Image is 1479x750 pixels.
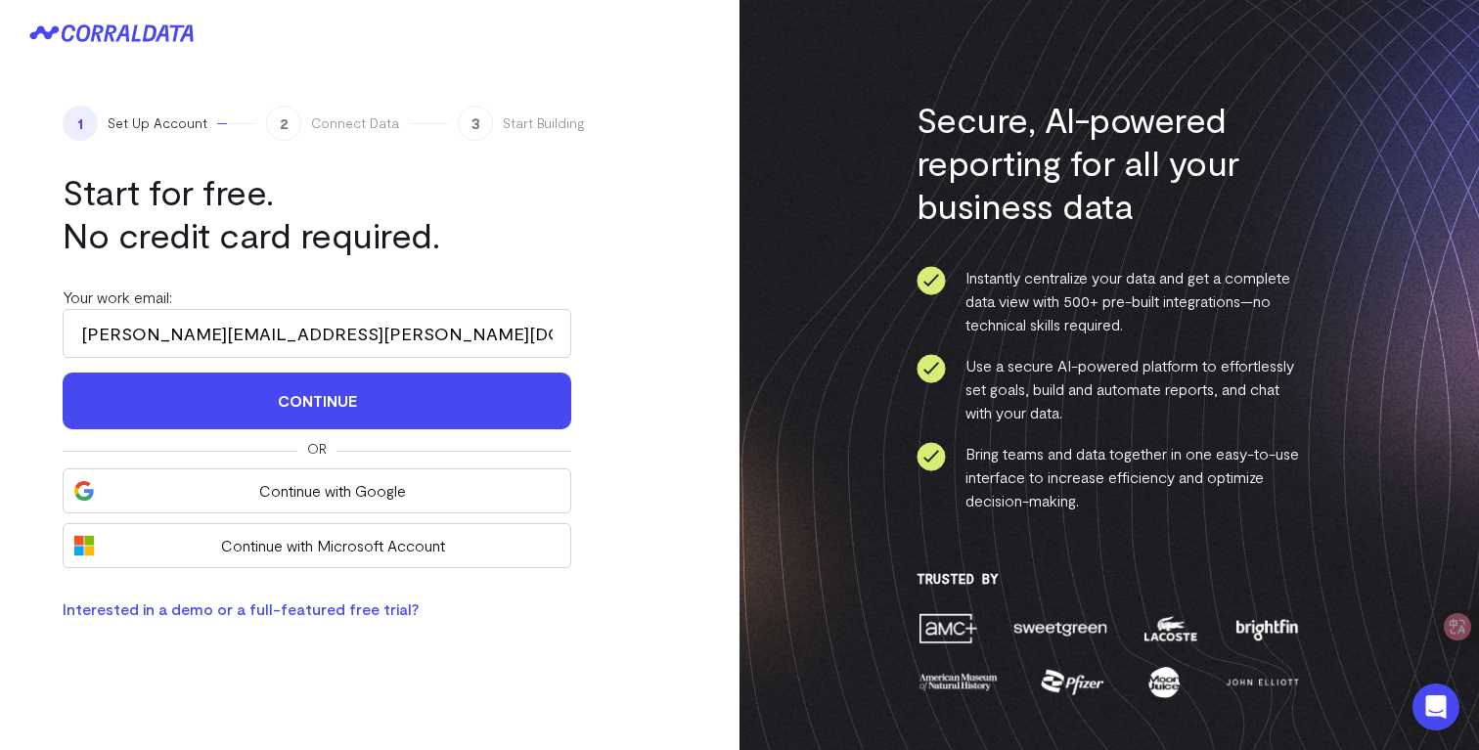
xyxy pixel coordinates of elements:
[458,106,493,141] span: 3
[311,113,399,133] span: Connect Data
[917,571,1303,587] h3: Trusted By
[105,479,560,503] span: Continue with Google
[63,106,98,141] span: 1
[63,523,571,568] button: Continue with Microsoft Account
[503,113,585,133] span: Start Building
[108,113,207,133] span: Set Up Account
[105,534,560,557] span: Continue with Microsoft Account
[63,468,571,513] button: Continue with Google
[266,106,301,141] span: 2
[63,309,571,358] input: Enter your work email address
[917,98,1303,227] h3: Secure, AI-powered reporting for all your business data
[63,170,571,256] h1: Start for free. No credit card required.
[63,373,571,429] button: Continue
[917,266,1303,336] li: Instantly centralize your data and get a complete data view with 500+ pre-built integrations—no t...
[917,442,1303,512] li: Bring teams and data together in one easy-to-use interface to increase efficiency and optimize de...
[63,599,419,618] a: Interested in a demo or a full-featured free trial?
[63,287,172,306] label: Your work email:
[1412,684,1459,730] div: Open Intercom Messenger
[917,354,1303,424] li: Use a secure AI-powered platform to effortlessly set goals, build and automate reports, and chat ...
[307,439,327,459] span: Or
